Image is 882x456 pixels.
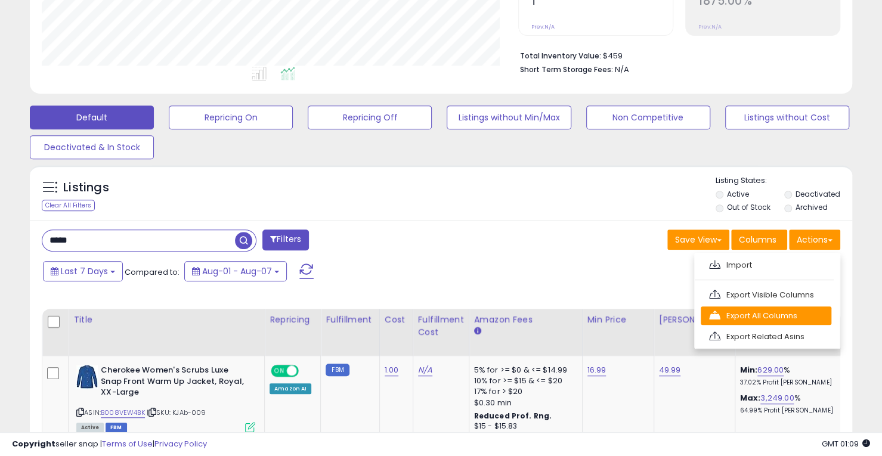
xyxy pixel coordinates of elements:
[326,314,374,326] div: Fulfillment
[727,189,749,199] label: Active
[701,256,831,274] a: Import
[520,48,831,62] li: $459
[740,379,839,387] p: 37.02% Profit [PERSON_NAME]
[418,314,464,339] div: Fulfillment Cost
[12,438,55,449] strong: Copyright
[262,229,309,250] button: Filters
[447,106,571,129] button: Listings without Min/Max
[169,106,293,129] button: Repricing On
[727,202,770,212] label: Out of Stock
[101,365,246,401] b: Cherokee Women's Scrubs Luxe Snap Front Warm Up Jacket, Royal, XX-Large
[474,326,481,337] small: Amazon Fees.
[474,398,573,408] div: $0.30 min
[760,392,794,404] a: 3,249.00
[76,423,104,433] span: All listings currently available for purchase on Amazon
[270,383,311,394] div: Amazon AI
[474,376,573,386] div: 10% for >= $15 & <= $20
[30,106,154,129] button: Default
[716,175,852,187] p: Listing States:
[520,51,601,61] b: Total Inventory Value:
[106,423,127,433] span: FBM
[789,229,840,250] button: Actions
[659,314,730,326] div: [PERSON_NAME]
[12,439,207,450] div: seller snap | |
[474,431,573,441] div: $20.01 - $21.68
[659,364,681,376] a: 49.99
[667,229,729,250] button: Save View
[42,200,95,211] div: Clear All Filters
[698,23,722,30] small: Prev: N/A
[701,286,831,304] a: Export Visible Columns
[740,393,839,415] div: %
[184,261,287,281] button: Aug-01 - Aug-07
[796,189,840,199] label: Deactivated
[531,23,555,30] small: Prev: N/A
[474,314,577,326] div: Amazon Fees
[147,408,206,417] span: | SKU: KJAb-009
[61,265,108,277] span: Last 7 Days
[326,364,349,376] small: FBM
[385,364,399,376] a: 1.00
[76,365,255,431] div: ASIN:
[740,407,839,415] p: 64.99% Profit [PERSON_NAME]
[474,365,573,376] div: 5% for >= $0 & <= $14.99
[586,106,710,129] button: Non Competitive
[474,421,573,432] div: $15 - $15.83
[76,365,98,389] img: 41Dm8i3cuYL._SL40_.jpg
[308,106,432,129] button: Repricing Off
[701,327,831,346] a: Export Related Asins
[701,306,831,325] a: Export All Columns
[587,314,649,326] div: Min Price
[740,364,758,376] b: Min:
[520,64,613,75] b: Short Term Storage Fees:
[154,438,207,449] a: Privacy Policy
[385,314,408,326] div: Cost
[725,106,849,129] button: Listings without Cost
[43,261,123,281] button: Last 7 Days
[615,64,629,75] span: N/A
[102,438,153,449] a: Terms of Use
[418,364,432,376] a: N/A
[30,135,154,159] button: Deactivated & In Stock
[270,314,315,326] div: Repricing
[101,408,145,418] a: B008VEW4BK
[739,234,776,246] span: Columns
[822,438,870,449] span: 2025-08-15 01:09 GMT
[73,314,259,326] div: Title
[740,365,839,387] div: %
[297,366,316,376] span: OFF
[202,265,272,277] span: Aug-01 - Aug-07
[587,364,606,376] a: 16.99
[731,229,787,250] button: Columns
[474,386,573,397] div: 17% for > $20
[757,364,784,376] a: 629.00
[125,266,180,278] span: Compared to:
[740,392,761,404] b: Max:
[272,366,287,376] span: ON
[63,179,109,196] h5: Listings
[796,202,828,212] label: Archived
[474,411,552,421] b: Reduced Prof. Rng.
